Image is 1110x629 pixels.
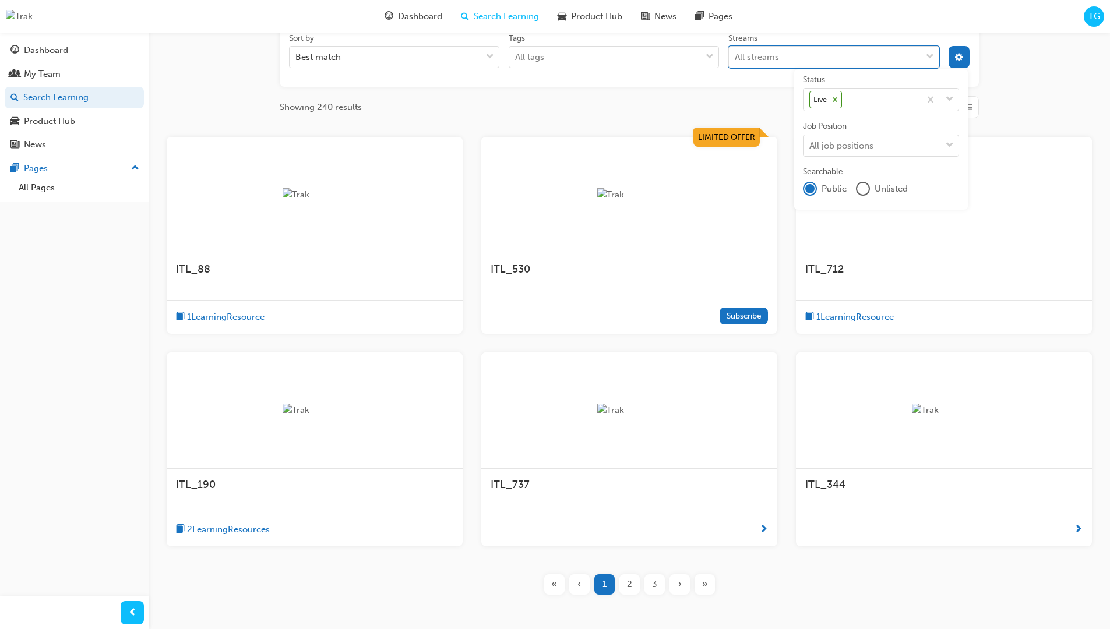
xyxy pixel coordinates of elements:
img: Trak [283,188,347,202]
img: Trak [283,404,347,417]
span: news-icon [641,9,650,24]
span: ITL_344 [805,478,845,491]
div: All job positions [809,139,873,152]
span: book-icon [805,310,814,324]
div: Sort by [289,33,314,44]
button: Next page [667,574,692,595]
a: search-iconSearch Learning [452,5,548,29]
span: down-icon [946,138,954,153]
span: Dashboard [398,10,442,23]
span: search-icon [10,93,19,103]
span: › [678,578,682,591]
label: tagOptions [509,33,719,69]
a: Search Learning [5,87,144,108]
div: unlistedOption [856,182,870,196]
span: guage-icon [10,45,19,56]
span: book-icon [176,310,185,324]
button: cog-icon [949,46,970,68]
span: TG [1088,10,1100,23]
span: ITL_88 [176,263,210,275]
div: Tags [509,33,525,44]
span: 2 [627,578,632,591]
button: Subscribe [720,308,768,324]
span: News [654,10,676,23]
span: down-icon [486,50,494,65]
button: Previous page [567,574,592,595]
span: Showing 240 results [280,101,362,114]
a: car-iconProduct Hub [548,5,632,29]
span: next-icon [1074,522,1083,537]
span: 1 Learning Resource [816,310,894,324]
button: book-icon2LearningResources [176,522,270,537]
span: pages-icon [10,164,19,174]
a: TrakITL_190book-icon2LearningResources [167,352,463,546]
span: down-icon [946,92,954,107]
button: Pages [5,158,144,179]
img: Trak [597,188,661,202]
div: Searchable [803,166,843,178]
span: next-icon [759,522,768,537]
a: TrakITL_344 [796,352,1092,546]
span: ITL_190 [176,478,216,491]
a: All Pages [14,179,144,197]
span: pages-icon [695,9,704,24]
span: people-icon [10,69,19,80]
a: Limited OfferTrakITL_530Subscribe [481,137,777,334]
div: News [24,138,46,151]
span: ITL_530 [491,263,530,275]
button: Last page [692,574,717,595]
span: Pages [709,10,732,23]
span: car-icon [558,9,566,24]
div: Job Position [803,121,847,132]
div: Best match [295,51,341,64]
span: 1 Learning Resource [187,310,265,324]
span: 2 Learning Resources [187,523,270,536]
div: Streams [728,33,757,44]
div: Live [810,91,829,108]
img: Trak [912,404,976,417]
a: TrakITL_88book-icon1LearningResource [167,137,463,334]
button: Page 3 [642,574,667,595]
span: 3 [652,578,657,591]
a: TrakITL_737 [481,352,777,546]
span: down-icon [926,50,934,65]
div: Product Hub [24,115,75,128]
div: All tags [515,51,544,64]
span: search-icon [461,9,469,24]
a: pages-iconPages [686,5,742,29]
span: ‹ [577,578,582,591]
span: ITL_737 [491,478,530,491]
div: publicOption [803,182,817,196]
span: book-icon [176,522,185,537]
button: TG [1084,6,1104,27]
div: All streams [735,51,779,64]
span: car-icon [10,116,19,127]
input: StatusLive [844,94,845,104]
img: Trak [597,404,661,417]
img: Trak [6,10,33,23]
span: » [702,578,708,591]
span: news-icon [10,140,19,150]
div: Pages [24,162,48,175]
span: ITL_712 [805,263,844,275]
button: Page 2 [617,574,642,595]
a: news-iconNews [632,5,686,29]
a: Dashboard [5,40,144,61]
div: Dashboard [24,44,68,57]
span: down-icon [706,50,714,65]
a: TrakITL_712book-icon1LearningResource [796,137,1092,334]
button: First page [542,574,567,595]
span: 1 [602,578,607,591]
a: guage-iconDashboard [375,5,452,29]
button: DashboardMy TeamSearch LearningProduct HubNews [5,37,144,158]
span: « [551,578,558,591]
span: cog-icon [955,54,963,63]
button: Page 1 [592,574,617,595]
span: Product Hub [571,10,622,23]
span: prev-icon [128,606,137,620]
button: book-icon1LearningResource [176,310,265,324]
a: News [5,134,144,156]
span: guage-icon [385,9,393,24]
span: Limited Offer [698,132,755,142]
